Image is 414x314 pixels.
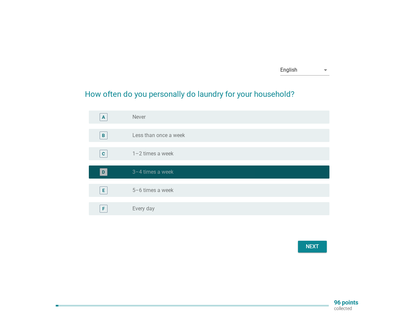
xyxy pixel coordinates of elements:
[132,114,146,120] label: Never
[132,169,173,175] label: 3–4 times a week
[132,132,185,139] label: Less than once a week
[132,150,173,157] label: 1–2 times a week
[334,300,358,305] p: 96 points
[298,241,327,253] button: Next
[102,169,105,176] div: D
[280,67,297,73] div: English
[102,205,105,212] div: F
[132,187,173,194] label: 5–6 times a week
[334,305,358,311] p: collected
[102,150,105,157] div: C
[102,187,105,194] div: E
[102,114,105,121] div: A
[85,82,329,100] h2: How often do you personally do laundry for your household?
[303,243,322,251] div: Next
[102,132,105,139] div: B
[322,66,329,74] i: arrow_drop_down
[132,205,155,212] label: Every day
